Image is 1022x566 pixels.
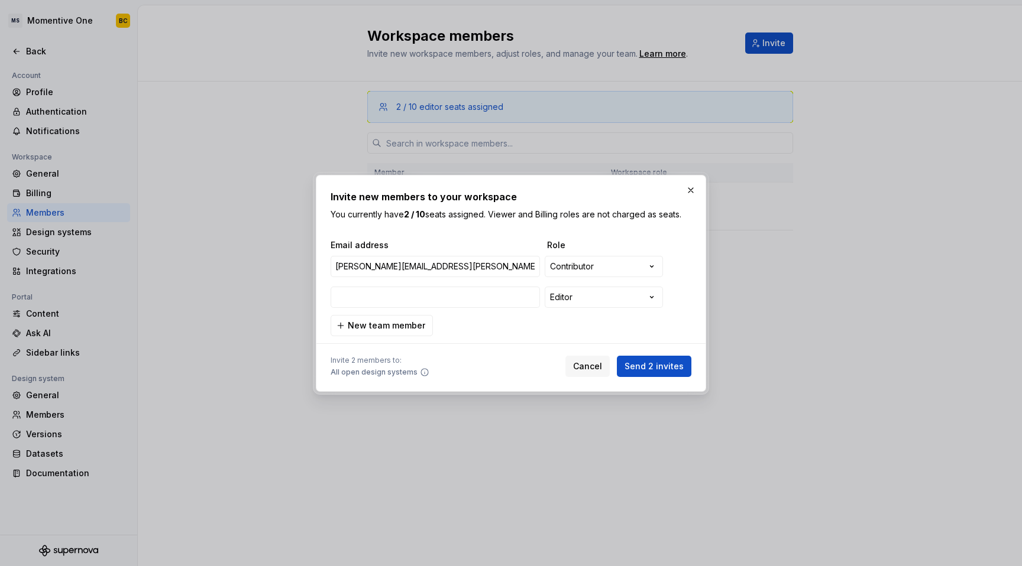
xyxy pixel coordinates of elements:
span: New team member [348,320,425,331]
span: Cancel [573,360,602,372]
b: 2 / 10 [404,209,425,219]
button: Send 2 invites [617,356,691,377]
h2: Invite new members to your workspace [331,190,691,204]
span: Role [547,239,665,251]
p: You currently have seats assigned. Viewer and Billing roles are not charged as seats. [331,209,691,220]
span: Invite 2 members to: [331,356,429,365]
button: Cancel [565,356,610,377]
span: Email address [331,239,542,251]
span: Send 2 invites [625,360,684,372]
button: New team member [331,315,433,336]
span: All open design systems [331,367,418,377]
